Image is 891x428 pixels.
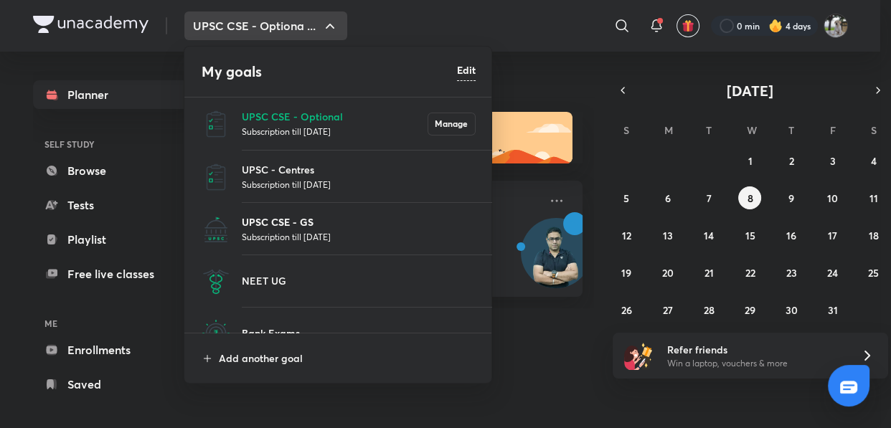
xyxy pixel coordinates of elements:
[202,163,230,191] img: UPSC - Centres
[457,62,476,77] h6: Edit
[242,109,428,124] p: UPSC CSE - Optional
[202,215,230,244] img: UPSC CSE - GS
[202,110,230,138] img: UPSC CSE - Optional
[242,177,476,191] p: Subscription till [DATE]
[242,124,428,138] p: Subscription till [DATE]
[202,267,230,295] img: NEET UG
[242,214,476,229] p: UPSC CSE - GS
[242,229,476,244] p: Subscription till [DATE]
[428,113,476,135] button: Manage
[202,61,457,82] h4: My goals
[242,325,476,341] p: Bank Exams
[219,351,476,366] p: Add another goal
[242,162,476,177] p: UPSC - Centres
[242,273,476,288] p: NEET UG
[202,319,230,348] img: Bank Exams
